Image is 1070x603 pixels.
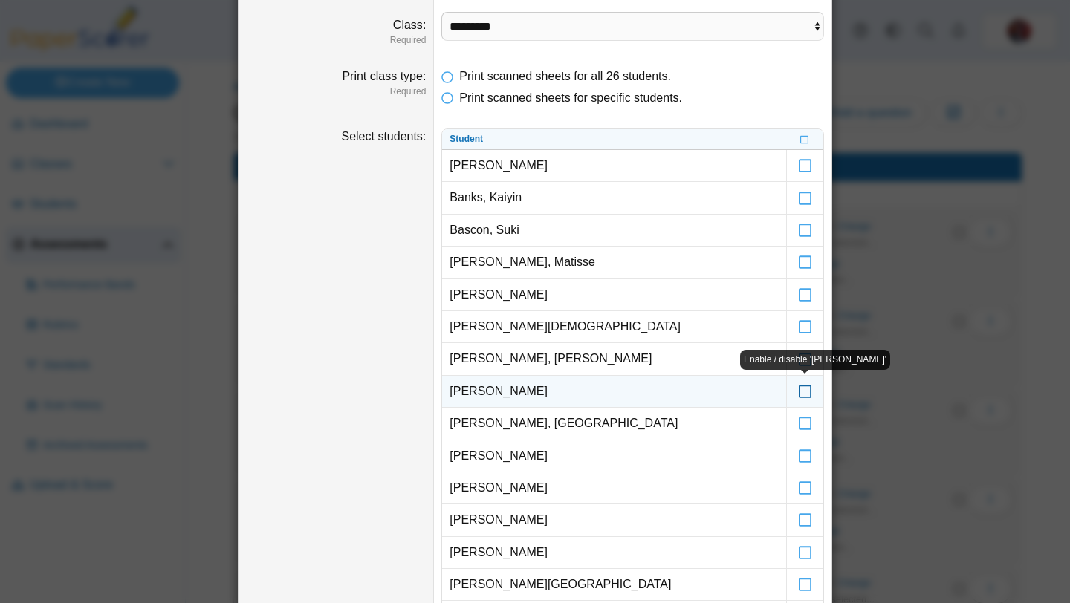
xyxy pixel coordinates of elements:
label: Class [393,19,426,31]
td: [PERSON_NAME] [442,279,786,311]
label: Print class type [342,70,426,82]
dfn: Required [246,34,426,47]
span: Print scanned sheets for all 26 students. [459,70,671,82]
td: [PERSON_NAME], [PERSON_NAME] [442,343,786,375]
div: Enable / disable '[PERSON_NAME]' [740,350,890,370]
td: [PERSON_NAME][GEOGRAPHIC_DATA] [442,569,786,601]
td: [PERSON_NAME] [442,537,786,569]
td: Bascon, Suki [442,215,786,247]
td: [PERSON_NAME][DEMOGRAPHIC_DATA] [442,311,786,343]
td: Banks, Kaiyin [442,182,786,214]
td: [PERSON_NAME] [442,376,786,408]
td: [PERSON_NAME] [442,504,786,536]
td: [PERSON_NAME], [GEOGRAPHIC_DATA] [442,408,786,440]
th: Student [442,129,786,150]
label: Select students [341,130,426,143]
td: [PERSON_NAME] [442,150,786,182]
span: Print scanned sheets for specific students. [459,91,682,104]
td: [PERSON_NAME] [442,472,786,504]
dfn: Required [246,85,426,98]
td: [PERSON_NAME] [442,440,786,472]
td: [PERSON_NAME], Matisse [442,247,786,278]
